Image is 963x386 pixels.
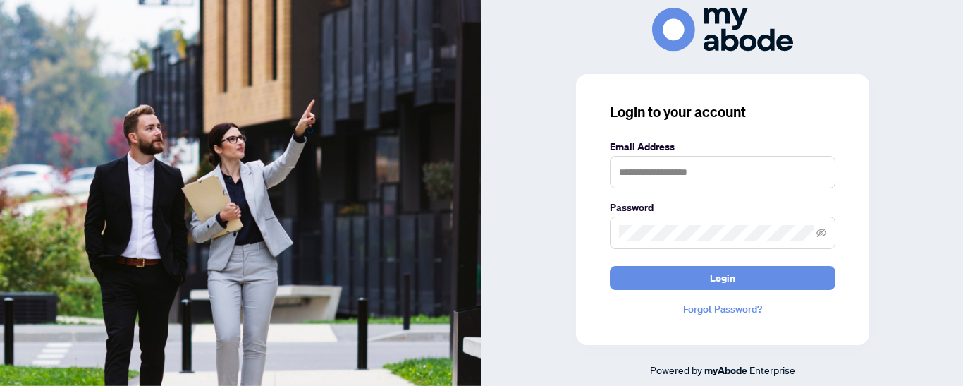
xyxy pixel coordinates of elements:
button: Login [610,266,835,290]
span: Enterprise [749,363,795,376]
img: ma-logo [652,8,793,51]
a: myAbode [704,363,747,378]
span: Powered by [650,363,702,376]
span: eye-invisible [816,228,826,238]
h3: Login to your account [610,102,835,122]
span: Login [710,267,735,289]
label: Email Address [610,139,835,155]
a: Forgot Password? [610,301,835,317]
label: Password [610,200,835,215]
